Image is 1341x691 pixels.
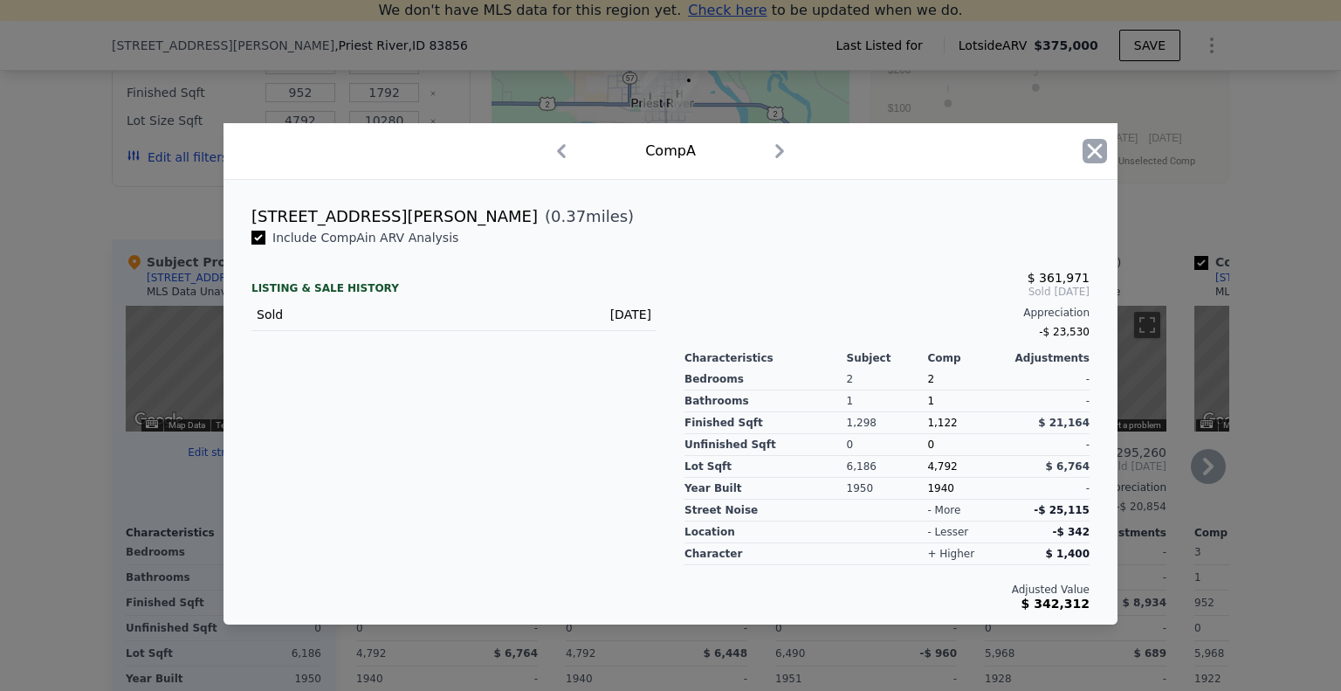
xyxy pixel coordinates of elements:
[927,417,957,429] span: 1,122
[1046,460,1090,473] span: $ 6,764
[645,141,696,162] div: Comp A
[1046,548,1090,560] span: $ 1,400
[551,207,586,225] span: 0.37
[847,412,928,434] div: 1,298
[684,351,847,365] div: Characteristics
[927,478,1008,500] div: 1940
[1028,271,1090,285] span: $ 361,971
[684,369,847,390] div: Bedrooms
[1008,390,1090,412] div: -
[1038,417,1090,429] span: $ 21,164
[251,281,657,299] div: LISTING & SALE HISTORY
[684,285,1090,299] span: Sold [DATE]
[927,547,974,561] div: + higher
[684,478,847,500] div: Year Built
[1008,351,1090,365] div: Adjustments
[1039,326,1090,338] span: -$ 23,530
[847,434,928,456] div: 0
[927,373,934,385] span: 2
[847,478,928,500] div: 1950
[1052,526,1090,538] span: -$ 342
[927,351,1008,365] div: Comp
[927,503,960,517] div: - more
[684,500,847,522] div: street noise
[847,351,928,365] div: Subject
[847,456,928,478] div: 6,186
[927,460,957,473] span: 4,792
[538,204,634,229] span: ( miles)
[1021,597,1090,611] span: $ 342,312
[927,390,1008,412] div: 1
[684,543,847,565] div: character
[1008,478,1090,500] div: -
[560,306,651,323] div: [DATE]
[684,434,847,456] div: Unfinished Sqft
[251,204,538,229] div: [STREET_ADDRESS][PERSON_NAME]
[1008,434,1090,456] div: -
[684,583,1090,597] div: Adjusted Value
[1034,504,1090,516] span: -$ 25,115
[847,390,928,412] div: 1
[847,369,928,390] div: 2
[1008,369,1090,390] div: -
[684,306,1090,320] div: Appreciation
[684,522,847,543] div: location
[684,390,847,412] div: Bathrooms
[257,306,440,323] div: Sold
[265,231,465,245] span: Include Comp A in ARV Analysis
[684,456,847,478] div: Lot Sqft
[927,525,968,539] div: - lesser
[927,439,934,451] span: 0
[684,412,847,434] div: Finished Sqft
